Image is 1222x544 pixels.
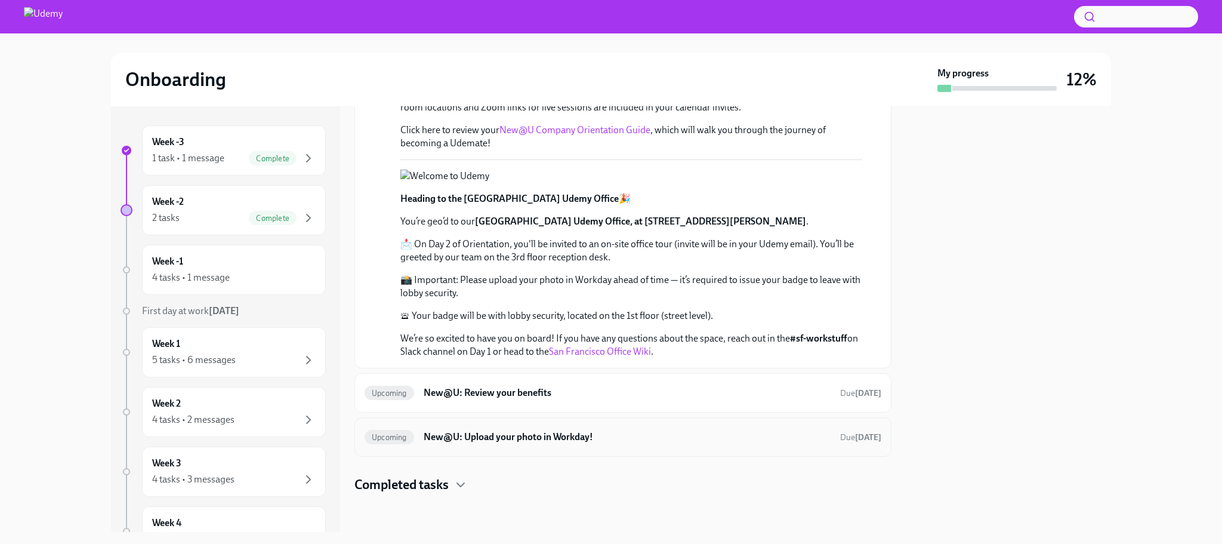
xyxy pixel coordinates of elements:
img: Udemy [24,7,63,26]
span: Complete [249,214,297,223]
span: Upcoming [365,433,414,442]
div: 4 tasks • 3 messages [152,473,234,486]
a: Week 24 tasks • 2 messages [121,387,326,437]
div: 1 task • 1 message [152,152,224,165]
p: 🛎 Your badge will be with lobby security, located on the 1st floor (street level). [400,309,862,322]
h6: Week -3 [152,136,184,149]
div: Completed tasks [354,476,891,494]
span: Due [840,388,881,398]
strong: My progress [937,67,989,80]
h6: Week 2 [152,397,181,410]
h6: Week 4 [152,517,181,530]
div: 2 tasks [152,211,180,225]
p: 🎉 [400,192,862,205]
h6: New@U: Review your benefits [424,386,831,399]
h6: Week -2 [152,195,184,208]
span: October 22nd, 2025 09:00 [840,432,881,443]
p: 📸 Important: Please upload your photo in Workday ahead of time — it’s required to issue your badg... [400,273,862,300]
h6: Week 1 [152,337,180,351]
div: 4 tasks • 1 message [152,271,230,284]
h3: 12% [1066,69,1097,90]
span: First day at work [142,305,239,316]
a: Week -31 task • 1 messageComplete [121,125,326,176]
p: You’re geo’d to our . [400,215,862,228]
a: First day at work[DATE] [121,305,326,318]
div: 4 tasks • 2 messages [152,413,234,426]
a: New@U Company Orientation Guide [499,124,650,136]
a: San Francisco Office Wiki [549,346,651,357]
button: Zoom image [400,170,747,183]
strong: [GEOGRAPHIC_DATA] Udemy Office, at [STREET_ADDRESS][PERSON_NAME] [475,216,806,227]
strong: [DATE] [855,388,881,398]
strong: [DATE] [209,305,239,316]
h4: Completed tasks [354,476,449,494]
a: UpcomingNew@U: Upload your photo in Workday!Due[DATE] [365,428,881,447]
span: Due [840,432,881,442]
strong: Heading to the [GEOGRAPHIC_DATA] Udemy Office [400,193,619,204]
a: Week -14 tasks • 1 message [121,245,326,295]
a: Week 34 tasks • 3 messages [121,447,326,497]
a: UpcomingNew@U: Review your benefitsDue[DATE] [365,383,881,402]
p: 📩 On Day 2 of Orientation, you'll be invited to an on-site office tour (invite will be in your Ud... [400,238,862,264]
h6: New@U: Upload your photo in Workday! [424,431,831,444]
h2: Onboarding [125,67,226,91]
a: Week -22 tasksComplete [121,185,326,235]
span: October 27th, 2025 09:00 [840,388,881,399]
strong: [DATE] [855,432,881,442]
span: Complete [249,154,297,163]
div: 5 tasks • 6 messages [152,354,236,367]
h6: Week -1 [152,255,183,268]
p: Click here to review your , which will walk you through the journey of becoming a Udemate! [400,124,862,150]
span: Upcoming [365,389,414,398]
p: We’re so excited to have you on board! If you have any questions about the space, reach out in th... [400,332,862,358]
a: Week 15 tasks • 6 messages [121,327,326,377]
strong: #sf-workstuff [790,333,847,344]
h6: Week 3 [152,457,181,470]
